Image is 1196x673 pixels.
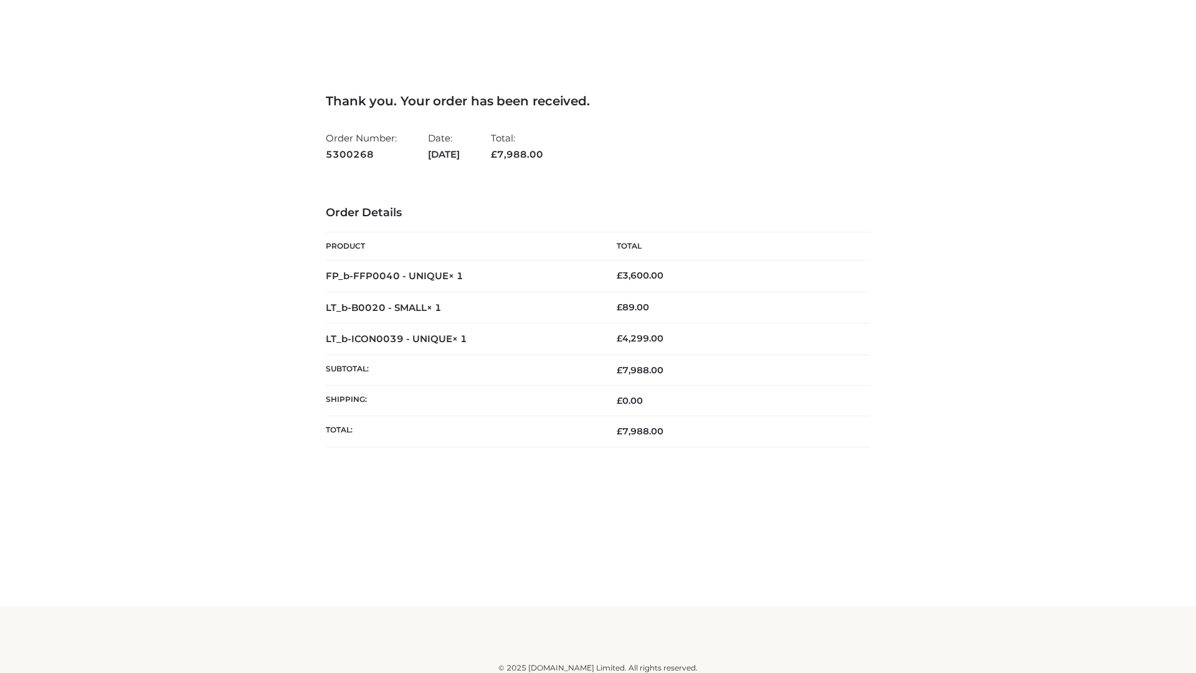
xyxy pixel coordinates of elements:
[326,232,598,260] th: Product
[491,148,543,160] span: 7,988.00
[326,270,463,282] strong: FP_b-FFP0040 - UNIQUE
[617,270,622,281] span: £
[617,302,649,313] bdi: 89.00
[326,146,397,163] strong: 5300268
[428,127,460,165] li: Date:
[326,416,598,447] th: Total:
[326,302,442,313] strong: LT_b-B0020 - SMALL
[326,333,467,345] strong: LT_b-ICON0039 - UNIQUE
[617,426,622,437] span: £
[427,302,442,313] strong: × 1
[326,386,598,416] th: Shipping:
[617,333,622,344] span: £
[617,270,663,281] bdi: 3,600.00
[598,232,870,260] th: Total
[491,148,497,160] span: £
[617,365,622,376] span: £
[326,93,870,108] h3: Thank you. Your order has been received.
[326,206,870,220] h3: Order Details
[617,365,663,376] span: 7,988.00
[617,333,663,344] bdi: 4,299.00
[617,395,643,406] bdi: 0.00
[448,270,463,282] strong: × 1
[617,302,622,313] span: £
[428,146,460,163] strong: [DATE]
[452,333,467,345] strong: × 1
[326,355,598,385] th: Subtotal:
[617,395,622,406] span: £
[617,426,663,437] span: 7,988.00
[491,127,543,165] li: Total:
[326,127,397,165] li: Order Number:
